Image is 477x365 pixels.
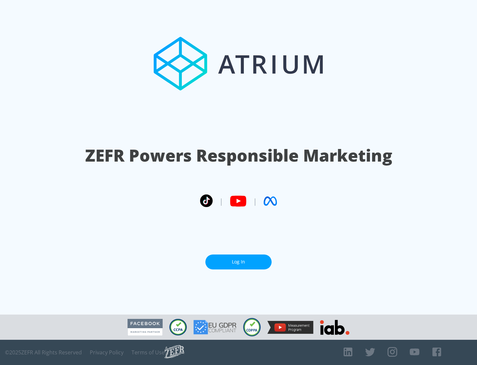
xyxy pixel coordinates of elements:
img: YouTube Measurement Program [267,321,313,334]
img: GDPR Compliant [193,320,237,334]
h1: ZEFR Powers Responsible Marketing [85,144,392,167]
img: IAB [320,320,349,335]
a: Log In [205,255,272,269]
span: | [219,196,223,206]
img: CCPA Compliant [169,319,187,335]
span: | [253,196,257,206]
span: © 2025 ZEFR All Rights Reserved [5,349,82,356]
a: Privacy Policy [90,349,124,356]
img: COPPA Compliant [243,318,261,336]
a: Terms of Use [132,349,165,356]
img: Facebook Marketing Partner [128,319,163,336]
